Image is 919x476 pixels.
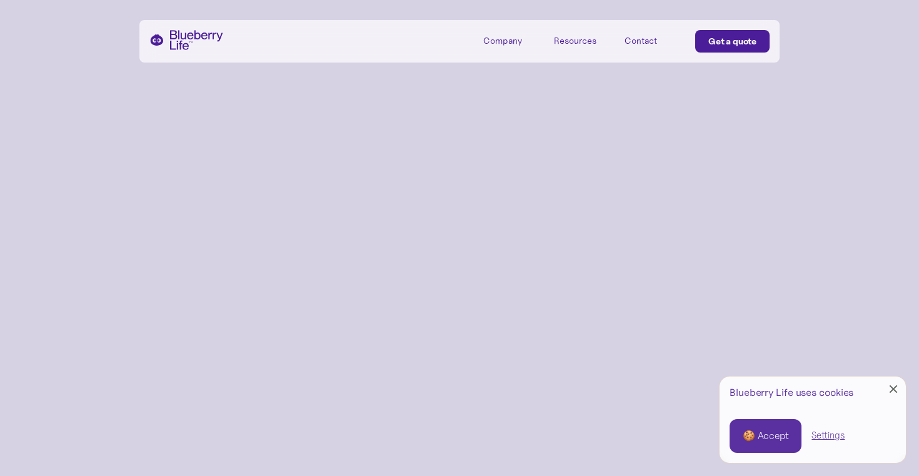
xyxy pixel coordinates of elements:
[695,30,770,53] a: Get a quote
[483,36,522,46] div: Company
[730,419,801,453] a: 🍪 Accept
[149,30,223,50] a: home
[811,429,845,442] a: Settings
[483,30,540,51] div: Company
[625,36,657,46] div: Contact
[708,35,756,48] div: Get a quote
[625,30,681,51] a: Contact
[893,389,894,390] div: Close Cookie Popup
[554,30,610,51] div: Resources
[743,429,788,443] div: 🍪 Accept
[554,36,596,46] div: Resources
[881,377,906,402] a: Close Cookie Popup
[730,387,896,398] div: Blueberry Life uses cookies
